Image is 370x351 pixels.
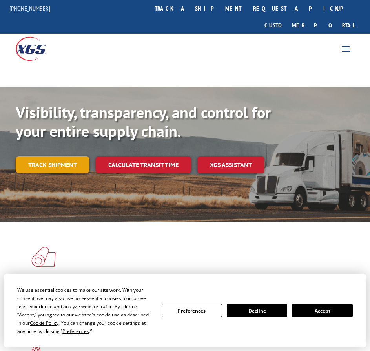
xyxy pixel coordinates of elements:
a: [PHONE_NUMBER] [9,4,50,12]
span: Preferences [62,328,89,335]
a: Customer Portal [259,17,361,34]
div: We use essential cookies to make our site work. With your consent, we may also use non-essential ... [17,286,152,335]
h1: Flooring Logistics Solutions [31,273,333,287]
a: Track shipment [16,156,89,173]
button: Preferences [162,304,222,317]
span: Cookie Policy [30,320,58,326]
a: XGS ASSISTANT [197,156,264,173]
button: Decline [227,304,287,317]
div: Cookie Consent Prompt [4,274,366,347]
a: Calculate transit time [96,156,191,173]
button: Accept [292,304,352,317]
img: xgs-icon-total-supply-chain-intelligence-red [31,247,56,267]
b: Visibility, transparency, and control for your entire supply chain. [16,102,271,141]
